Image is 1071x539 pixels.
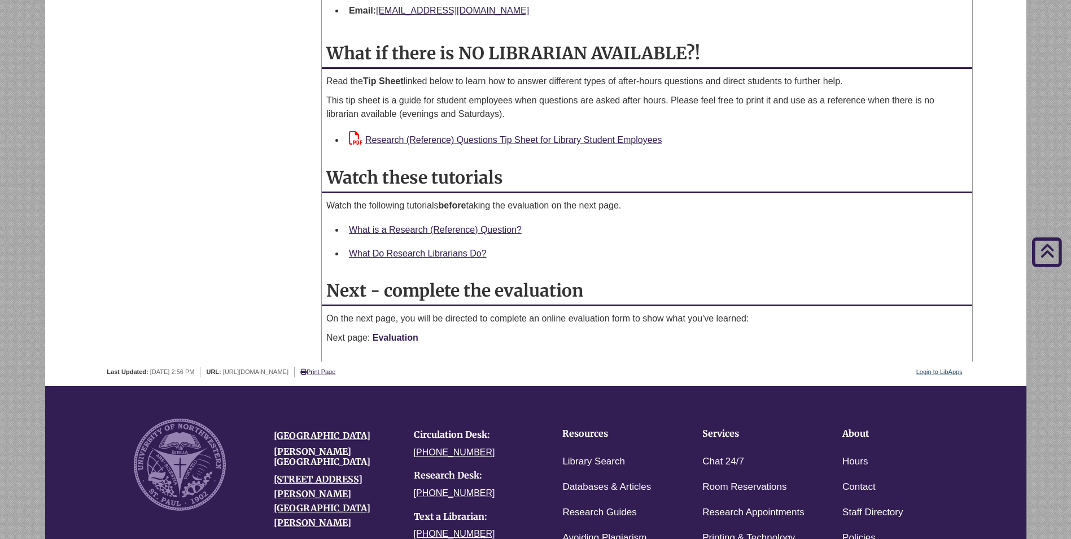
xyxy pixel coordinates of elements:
[414,447,495,457] a: [PHONE_NUMBER]
[439,201,466,210] strong: before
[414,430,537,440] h4: Circulation Desk:
[322,39,972,69] h2: What if there is NO LIBRARIAN AVAILABLE?!
[150,368,195,375] span: [DATE] 2:56 PM
[326,331,968,345] p: Next page:
[562,429,667,439] h4: Resources
[562,505,636,521] a: Research Guides
[322,276,972,306] h2: Next - complete the evaluation
[349,6,376,15] strong: Email:
[702,479,786,495] a: Room Reservations
[349,225,522,234] a: What is a Research (Reference) Question?
[414,529,495,538] a: [PHONE_NUMBER]
[274,473,370,528] a: [STREET_ADDRESS][PERSON_NAME][GEOGRAPHIC_DATA][PERSON_NAME]
[916,368,963,375] a: Login to LibApps
[562,479,651,495] a: Databases & Articles
[326,94,968,121] p: This tip sheet is a guide for student employees when questions are asked after hours. Please feel...
[414,471,537,481] h4: Research Desk:
[702,505,805,521] a: Research Appointments
[842,454,868,470] a: Hours
[1026,244,1068,259] a: Back to Top
[300,369,307,375] i: Print Page
[363,76,404,86] strong: Tip Sheet
[842,479,876,495] a: Contact
[349,249,487,258] a: What Do Research Librarians Do?
[562,454,625,470] a: Library Search
[300,368,335,375] a: Print Page
[842,429,947,439] h4: About
[326,312,968,325] p: On the next page, you will be directed to complete an online evaluation form to show what you've ...
[373,333,418,342] a: Evaluation
[274,430,370,441] a: [GEOGRAPHIC_DATA]
[842,505,903,521] a: Staff Directory
[134,419,226,511] img: UNW seal
[326,75,968,88] p: Read the linked below to learn how to answer different types of after-hours questions and direct ...
[326,199,968,212] p: Watch the following tutorials taking the evaluation on the next page.
[702,454,744,470] a: Chat 24/7
[322,163,972,193] h2: Watch these tutorials
[206,368,221,375] span: URL:
[274,447,397,467] h4: [PERSON_NAME][GEOGRAPHIC_DATA]
[223,368,288,375] span: [URL][DOMAIN_NAME]
[107,368,148,375] span: Last Updated:
[702,429,807,439] h4: Services
[376,6,529,15] a: [EMAIL_ADDRESS][DOMAIN_NAME]
[414,488,495,498] a: [PHONE_NUMBER]
[414,512,537,522] h4: Text a Librarian:
[349,135,662,145] a: Research (Reference) Questions Tip Sheet for Library Student Employees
